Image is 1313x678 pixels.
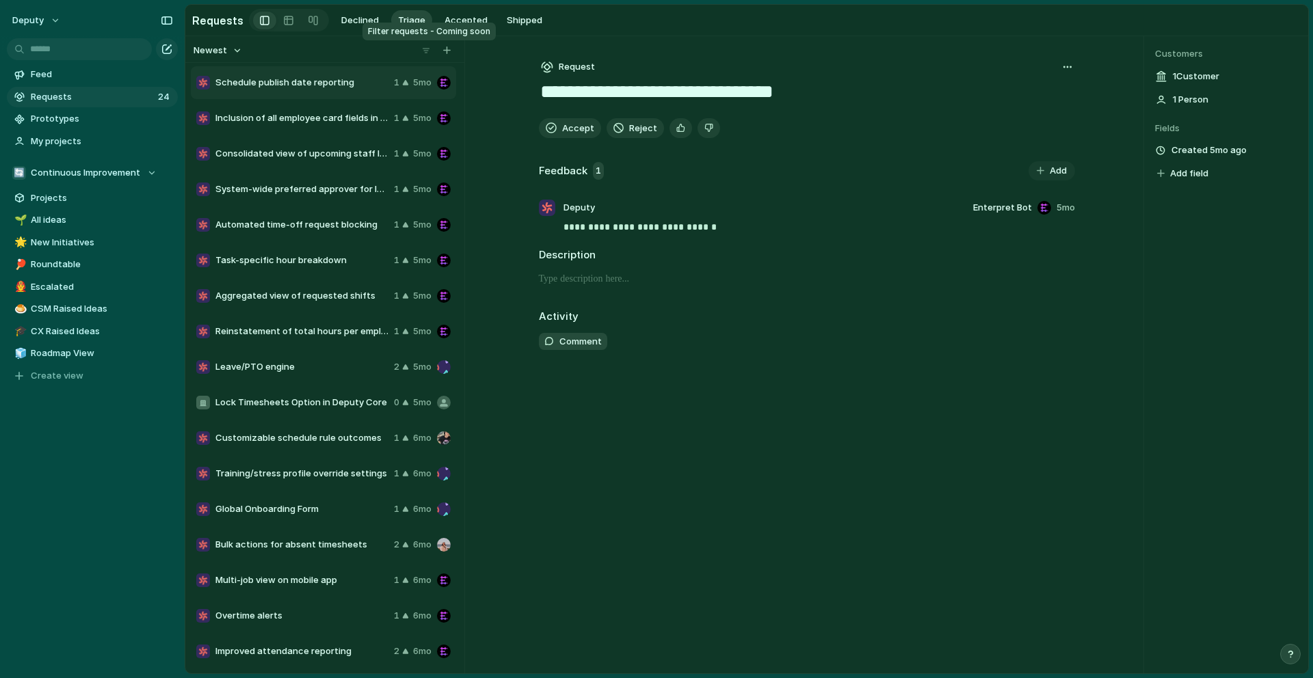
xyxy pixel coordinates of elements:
a: 🎓CX Raised Ideas [7,321,178,342]
span: Continuous Improvement [31,166,140,180]
span: 5mo [413,76,432,90]
span: 5mo [413,111,432,125]
a: Requests24 [7,87,178,107]
span: Declined [341,14,379,27]
span: 1 [394,182,399,196]
h2: Feedback [539,163,587,179]
span: 5mo [413,147,432,161]
button: Triage [391,10,432,31]
button: Request [539,58,597,76]
span: Shipped [507,14,542,27]
h2: Activity [539,309,579,325]
span: Reject [629,122,657,135]
span: Automated time-off request blocking [215,218,388,232]
span: 5mo [413,360,432,374]
span: Deputy [563,201,595,215]
span: Reinstatement of total hours per employee [215,325,388,338]
span: Enterpret Bot [973,201,1032,215]
span: 6mo [413,538,432,552]
button: Create view [7,366,178,386]
span: Overtime alerts [215,609,388,623]
button: Reject [607,118,664,139]
span: Create view [31,369,83,383]
span: Roundtable [31,258,173,271]
span: 1 [394,218,399,232]
span: Training/stress profile override settings [215,467,388,480]
button: Accepted [438,10,494,31]
span: Add field [1170,167,1208,180]
span: Comment [559,335,602,349]
span: Accepted [445,14,488,27]
span: 1 [593,162,604,180]
span: 2 [394,360,399,374]
button: deputy [6,10,68,31]
span: 6mo [413,645,432,658]
span: Feed [31,68,173,81]
div: 🌱 [14,213,24,228]
span: 5mo [413,182,432,196]
span: 1 [394,573,399,587]
h2: Description [539,247,1075,263]
span: Inclusion of all employee card fields in Report Builder [215,111,388,125]
div: 🍮 [14,301,24,317]
span: Escalated [31,280,173,294]
div: Filter requests - Coming soon [362,23,496,40]
div: 🌟 [14,234,24,250]
button: 🌟 [12,236,26,249]
a: 🌱All ideas [7,210,178,230]
h2: Requests [192,12,243,29]
span: 6mo [413,609,432,623]
span: Lock Timesheets Option in Deputy Core [215,396,388,409]
span: 24 [158,90,172,104]
span: 5mo [413,218,432,232]
span: 1 [394,289,399,303]
span: 1 [394,76,399,90]
div: 🏓 [14,257,24,273]
span: 5mo [413,325,432,338]
span: Projects [31,191,173,205]
span: 1 [394,325,399,338]
span: 5mo [413,289,432,303]
span: Triage [398,14,425,27]
span: Roadmap View [31,347,173,360]
span: 1 [394,254,399,267]
div: 👨‍🚒 [14,279,24,295]
button: Add field [1155,165,1210,182]
span: Requests [31,90,154,104]
button: 🔄Continuous Improvement [7,163,178,183]
span: 1 [394,147,399,161]
span: 1 [394,467,399,480]
button: Shipped [500,10,549,31]
div: 🌟New Initiatives [7,232,178,253]
span: My projects [31,135,173,148]
span: 2 [394,645,399,658]
a: 👨‍🚒Escalated [7,277,178,297]
span: Improved attendance reporting [215,645,388,658]
button: 🎓 [12,325,26,338]
span: Global Onboarding Form [215,502,388,516]
button: Declined [334,10,386,31]
span: deputy [12,14,44,27]
button: Add [1029,161,1075,180]
a: 🍮CSM Raised Ideas [7,299,178,319]
span: 5mo [1057,201,1075,215]
span: 1 [394,111,399,125]
a: Prototypes [7,109,178,129]
a: Projects [7,188,178,208]
span: 1 Person [1173,93,1208,107]
span: Consolidated view of upcoming staff leave [215,147,388,161]
span: System-wide preferred approver for leave requests [215,182,388,196]
span: Bulk actions for absent timesheets [215,538,388,552]
span: 5mo [413,254,432,267]
span: Aggregated view of requested shifts [215,289,388,303]
span: 6mo [413,431,432,445]
span: 5mo [413,396,432,409]
button: Comment [539,333,607,351]
span: 1 [394,609,399,623]
a: 🧊Roadmap View [7,343,178,364]
button: Newest [191,42,244,59]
